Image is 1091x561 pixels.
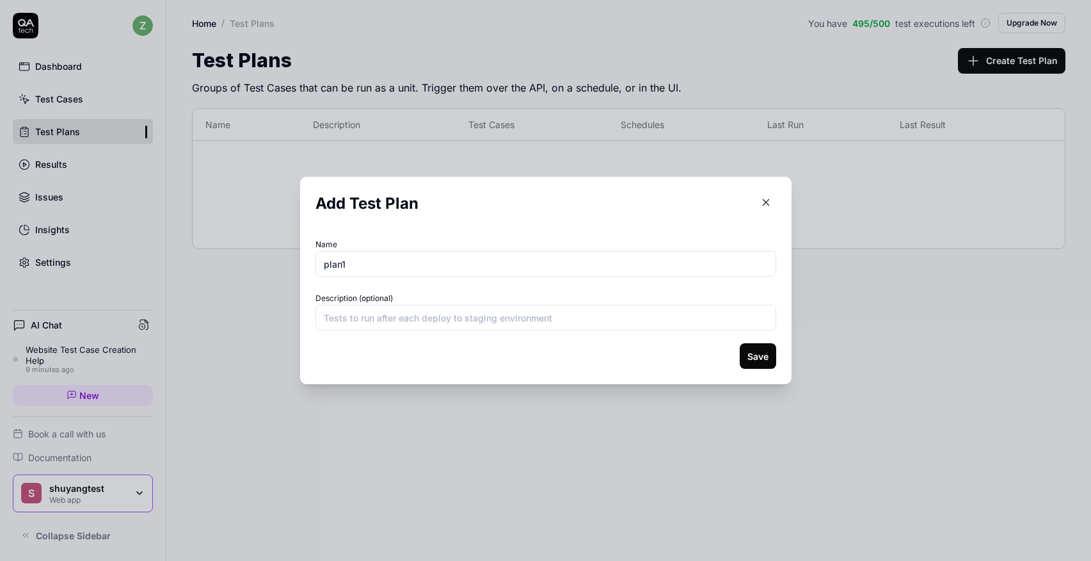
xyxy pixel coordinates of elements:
[315,251,776,277] input: Regression Tests
[740,343,776,369] button: Save
[756,192,776,213] button: Close Modal
[315,305,776,330] input: Tests to run after each deploy to staging environment
[315,240,337,249] label: Name
[315,192,776,215] h2: Add Test Plan
[315,293,393,303] label: Description (optional)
